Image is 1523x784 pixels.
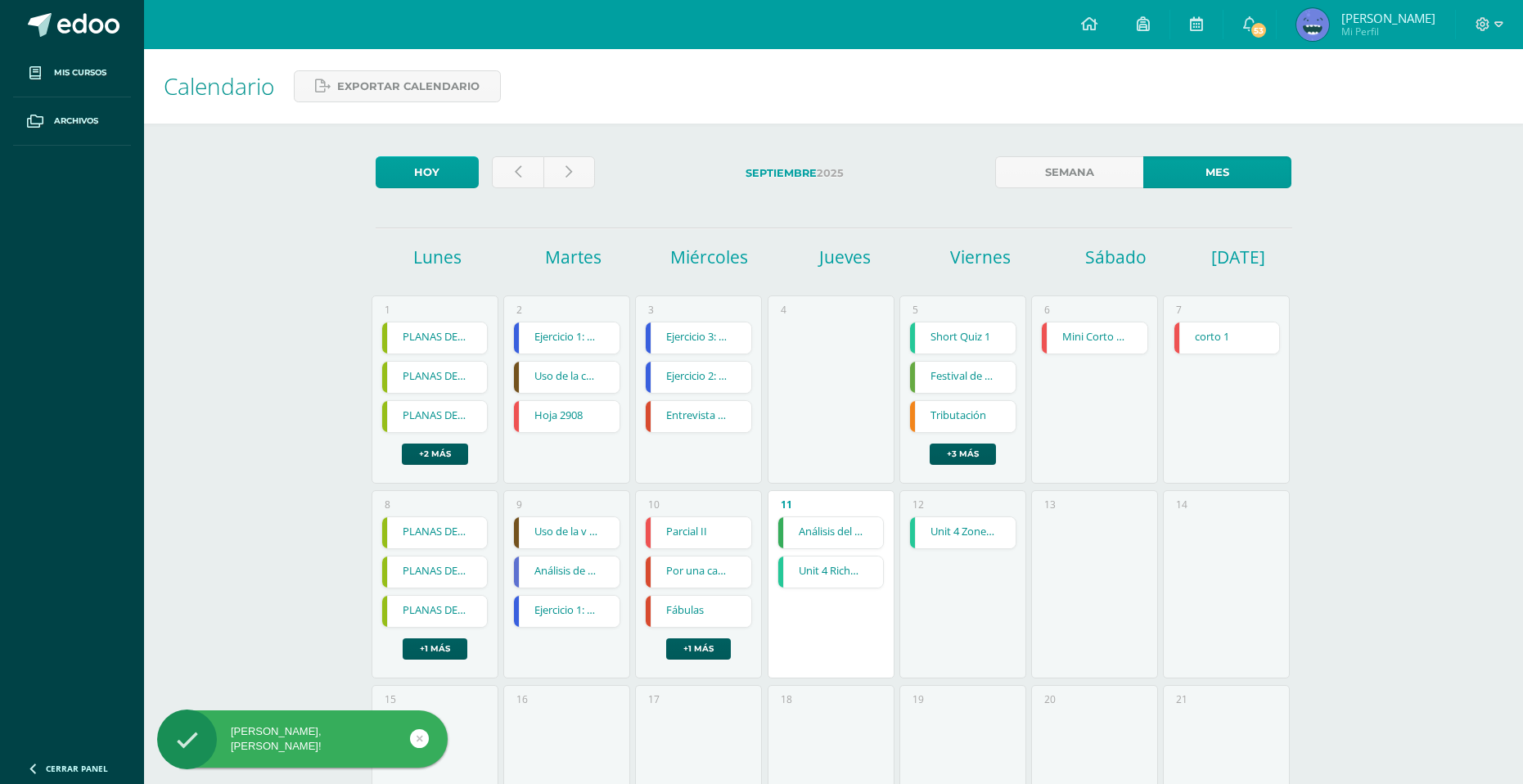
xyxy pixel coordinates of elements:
[402,444,468,465] a: +2 más
[13,49,131,97] a: Mis cursos
[643,246,774,268] h1: Miércoles
[514,362,620,393] a: Uso de la consonante Z
[382,401,488,432] a: PLANAS DE LA LETRA T y t mayúscula y minúscula
[666,638,731,660] a: +1 más
[645,400,752,433] div: Entrevista con Esther Tusquets | Tarea
[372,246,503,268] h1: Lunes
[1250,21,1268,39] span: 53
[337,71,480,101] span: Exportar calendario
[1044,303,1050,317] div: 6
[1044,498,1056,511] div: 13
[1341,25,1435,38] span: Mi Perfil
[513,322,620,354] div: Ejercicio 1: Libro de Balance de Saldos | Tarea
[646,596,751,627] a: Fábulas
[13,97,131,146] a: Archivos
[376,156,479,188] a: Hoy
[1044,692,1056,706] div: 20
[516,498,522,511] div: 9
[781,498,792,511] div: 11
[382,596,488,627] a: PLANAS DE LA LETRA T y t mayúscula y minúscula
[1174,322,1281,354] div: corto 1 | Tarea
[514,517,620,548] a: Uso de la v y b
[912,498,924,511] div: 12
[646,517,751,548] a: Parcial II
[910,362,1016,393] a: Festival de Gimnasias
[646,556,751,588] a: Por una canción
[781,303,786,317] div: 4
[777,516,885,549] div: Análisis del sintagma nominal | Tarea
[648,498,660,511] div: 10
[513,400,620,433] div: Hoja 2908 | Tarea
[608,156,982,190] label: 2025
[1211,246,1232,268] h1: [DATE]
[381,322,489,354] div: PLANAS DE LA LETRA T y t mayúscula y minúscula | Tarea
[381,516,489,549] div: PLANAS DE LA LETRA T y t mayúscula y minúscula | Tarea
[1143,156,1291,188] a: Mes
[46,763,108,774] span: Cerrar panel
[915,246,1046,268] h1: Viernes
[1176,303,1182,317] div: 7
[646,362,751,393] a: Ejercicio 2: Libro Balance de Saldos
[381,595,489,628] div: PLANAS DE LA LETRA T y t mayúscula y minúscula | Tarea
[910,517,1016,548] a: Unit 4 Zone Activity 5
[514,596,620,627] a: Ejercicio 1: Libro Diario, Mayor y Balance de Saldos
[385,303,390,317] div: 1
[385,498,390,511] div: 8
[909,400,1016,433] div: Tributación | Tarea
[1176,498,1187,511] div: 14
[514,322,620,354] a: Ejercicio 1: Libro de Balance de Saldos
[930,444,996,465] a: +3 más
[514,401,620,432] a: Hoja 2908
[779,246,910,268] h1: Jueves
[910,322,1016,354] a: Short Quiz 1
[777,556,885,588] div: Unit 4 Richmond Activity 2 | Tarea
[403,638,467,660] a: +1 más
[909,322,1016,354] div: Short Quiz 1 | Examen
[157,724,448,754] div: [PERSON_NAME], [PERSON_NAME]!
[646,401,751,432] a: Entrevista con [PERSON_NAME]
[645,361,752,394] div: Ejercicio 2: Libro Balance de Saldos | Tarea
[1174,322,1280,354] a: corto 1
[164,70,274,101] span: Calendario
[514,556,620,588] a: Análisis de tipos de energía
[382,517,488,548] a: PLANAS DE LA LETRA T y t mayúscula y minúscula
[1176,692,1187,706] div: 21
[912,692,924,706] div: 19
[1296,8,1329,41] img: f29068a96d38c0014f51558e264e4ec7.png
[294,70,501,102] a: Exportar calendario
[508,246,639,268] h1: Martes
[995,156,1143,188] a: Semana
[516,303,522,317] div: 2
[1051,246,1182,268] h1: Sábado
[382,322,488,354] a: PLANAS DE LA LETRA T y t mayúscula y minúscula
[912,303,918,317] div: 5
[513,361,620,394] div: Uso de la consonante Z | Tarea
[909,516,1016,549] div: Unit 4 Zone Activity 5 | Tarea
[778,517,884,548] a: Análisis del sintagma nominal
[385,692,396,706] div: 15
[778,556,884,588] a: Unit 4 Richmond Activity 2
[382,362,488,393] a: PLANAS DE L LETRA T y t mayúscula y minúscula
[1341,10,1435,26] span: [PERSON_NAME]
[516,692,528,706] div: 16
[54,115,98,128] span: Archivos
[909,361,1016,394] div: Festival de Gimnasias | Tarea
[910,401,1016,432] a: Tributación
[382,556,488,588] a: PLANAS DE LA LETRA T y t mayúscula y minúscula
[645,322,752,354] div: Ejercicio 3: Libro de Balances | Tarea
[781,692,792,706] div: 18
[54,66,106,79] span: Mis cursos
[513,516,620,549] div: Uso de la v y b | Tarea
[646,322,751,354] a: Ejercicio 3: Libro de Balances
[1042,322,1147,354] a: Mini Corto No.4
[645,556,752,588] div: Por una canción | Tarea
[513,595,620,628] div: Ejercicio 1: Libro Diario, Mayor y Balance de Saldos | Tarea
[513,556,620,588] div: Análisis de tipos de energía | Tarea
[648,692,660,706] div: 17
[381,400,489,433] div: PLANAS DE LA LETRA T y t mayúscula y minúscula | Tarea
[645,595,752,628] div: Fábulas | Tarea
[746,167,817,179] strong: Septiembre
[381,556,489,588] div: PLANAS DE LA LETRA T y t mayúscula y minúscula | Tarea
[1041,322,1148,354] div: Mini Corto No.4 | Tarea
[381,361,489,394] div: PLANAS DE L LETRA T y t mayúscula y minúscula | Tarea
